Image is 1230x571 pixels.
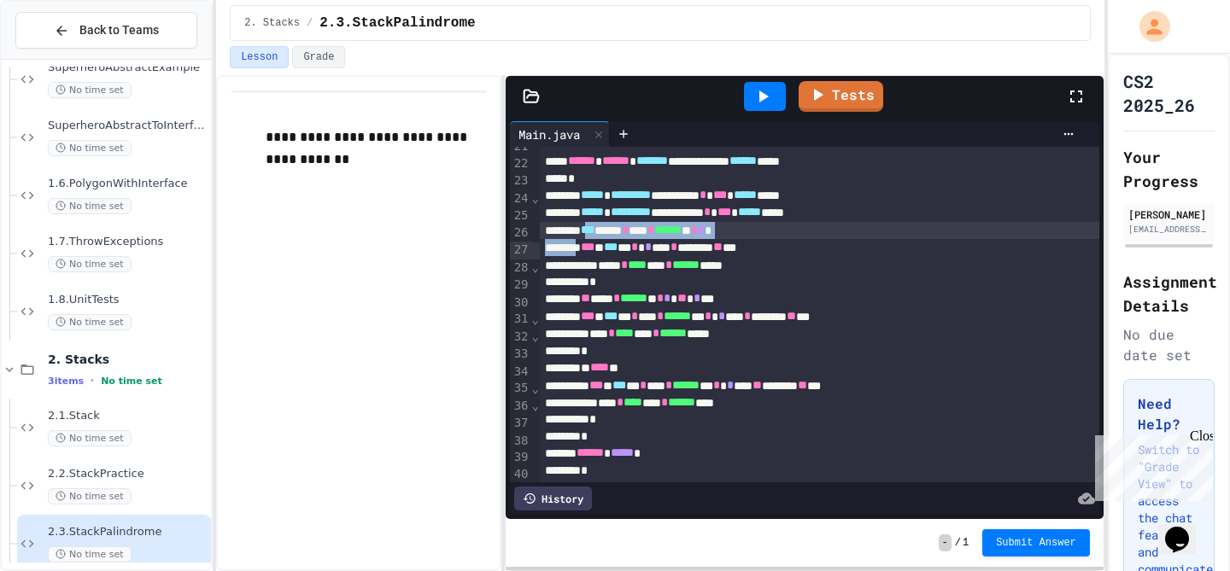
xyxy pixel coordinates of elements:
span: No time set [48,314,132,330]
button: Back to Teams [15,12,197,49]
span: / [307,16,313,30]
div: 25 [510,207,531,224]
div: 39 [510,449,531,466]
span: 1.6.PolygonWithInterface [48,177,208,191]
div: My Account [1122,7,1174,46]
div: [EMAIL_ADDRESS][DOMAIN_NAME] [1128,223,1209,236]
iframe: chat widget [1088,428,1213,501]
span: 2.3.StackPalindrome [319,13,475,33]
span: 2.3.StackPalindrome [48,525,208,539]
div: [PERSON_NAME] [1128,207,1209,222]
div: 23 [510,172,531,189]
span: Fold line [531,191,540,205]
div: 21 [510,138,531,155]
div: 30 [510,294,531,312]
span: 1 [963,536,969,550]
span: No time set [48,82,132,98]
div: 33 [510,346,531,363]
div: 34 [510,364,531,381]
span: 1.7.ThrowExceptions [48,235,208,249]
div: 40 [510,466,531,483]
span: SuperheroAbstractExample [48,61,208,75]
div: 37 [510,415,531,432]
span: Fold line [531,382,540,395]
div: 22 [510,155,531,172]
div: 26 [510,224,531,242]
span: Fold line [531,329,540,343]
span: 2.1.Stack [48,409,208,423]
div: 32 [510,329,531,346]
span: 2. Stacks [48,352,208,367]
span: Fold line [531,312,540,326]
h1: CS2 2025_26 [1123,69,1215,117]
div: History [514,487,592,510]
h2: Your Progress [1123,145,1215,193]
span: No time set [101,376,162,387]
span: Fold line [531,260,540,274]
span: - [939,534,952,551]
button: Lesson [230,46,289,68]
div: 38 [510,433,531,450]
span: Back to Teams [79,21,159,39]
span: Fold line [531,399,540,412]
span: • [91,374,94,387]
span: SuperheroAbstractToInterface [48,119,208,133]
span: 3 items [48,376,84,387]
span: No time set [48,198,132,214]
iframe: chat widget [1158,503,1213,554]
span: No time set [48,488,132,504]
div: No due date set [1123,324,1215,365]
div: 36 [510,398,531,415]
h2: Assignment Details [1123,270,1215,318]
a: Tests [799,81,883,112]
button: Grade [292,46,345,68]
div: 31 [510,311,531,328]
button: Submit Answer [982,529,1090,556]
div: 24 [510,190,531,207]
div: 27 [510,242,531,259]
span: No time set [48,430,132,446]
div: Main.java [510,125,589,143]
div: 35 [510,380,531,397]
span: No time set [48,256,132,272]
h3: Need Help? [1138,393,1200,434]
span: No time set [48,546,132,562]
span: / [955,536,961,550]
span: 1.8.UnitTests [48,293,208,307]
span: 2. Stacks [244,16,300,30]
span: 2.2.StackPractice [48,467,208,481]
div: Main.java [510,121,610,147]
span: Submit Answer [996,536,1076,550]
div: 29 [510,277,531,294]
div: 28 [510,259,531,277]
div: Chat with us now!Close [7,7,118,108]
span: No time set [48,140,132,156]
